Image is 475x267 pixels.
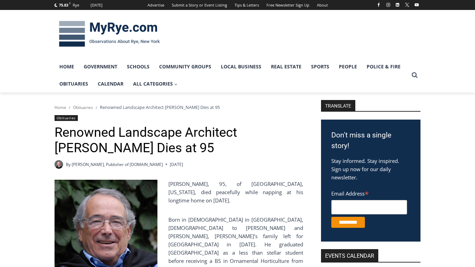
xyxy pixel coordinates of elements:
[59,2,68,8] span: 75.83
[66,161,71,168] span: By
[331,157,410,181] p: Stay informed. Stay inspired. Sign up now for our daily newsletter.
[216,58,266,75] a: Local Business
[133,80,178,88] span: All Categories
[122,58,154,75] a: Schools
[331,130,410,152] h3: Don't miss a single story!
[55,180,303,204] p: [PERSON_NAME], 95, of [GEOGRAPHIC_DATA], [US_STATE], died peacefully while napping at his longtim...
[91,2,103,8] div: [DATE]
[79,58,122,75] a: Government
[334,58,362,75] a: People
[393,1,402,9] a: Linkedin
[55,104,303,111] nav: Breadcrumbs
[55,16,164,52] img: MyRye.com
[362,58,405,75] a: Police & Fire
[72,162,163,167] a: [PERSON_NAME], Publisher of [DOMAIN_NAME]
[266,58,306,75] a: Real Estate
[403,1,411,9] a: X
[408,69,421,81] button: View Search Form
[154,58,216,75] a: Community Groups
[55,58,408,93] nav: Primary Navigation
[73,2,79,8] div: Rye
[306,58,334,75] a: Sports
[69,105,70,110] span: /
[55,75,93,92] a: Obituaries
[321,249,378,262] h2: Events Calendar
[55,58,79,75] a: Home
[170,161,183,168] time: [DATE]
[128,75,182,92] a: All Categories
[55,125,303,156] h1: Renowned Landscape Architect [PERSON_NAME] Dies at 95
[100,104,220,110] span: Renowned Landscape Architect [PERSON_NAME] Dies at 95
[375,1,383,9] a: Facebook
[321,100,355,111] strong: TRANSLATE
[93,75,128,92] a: Calendar
[413,1,421,9] a: YouTube
[331,187,407,199] label: Email Address
[96,105,97,110] span: /
[69,1,71,5] span: F
[73,104,93,110] a: Obituaries
[55,115,78,121] a: Obituaries
[55,104,66,110] a: Home
[384,1,392,9] a: Instagram
[55,160,63,169] a: Author image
